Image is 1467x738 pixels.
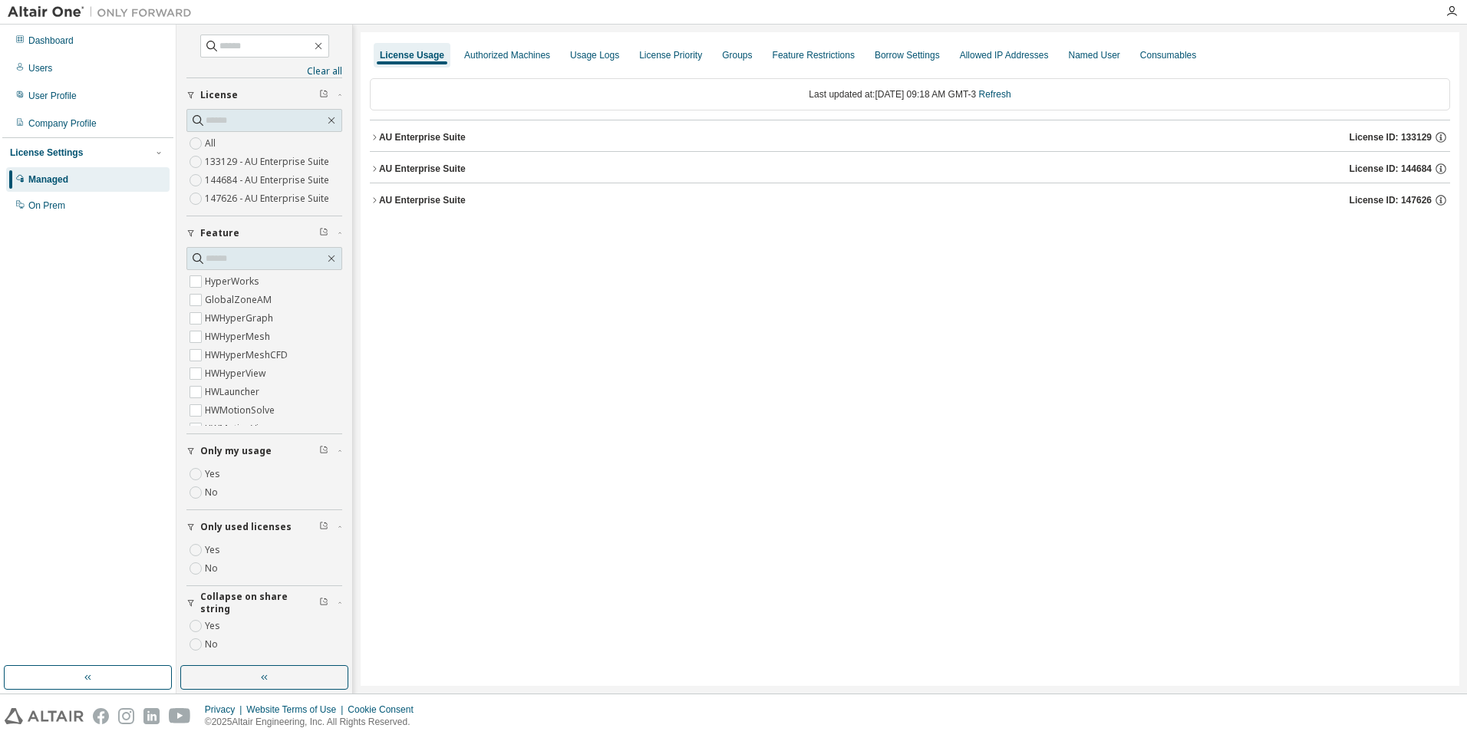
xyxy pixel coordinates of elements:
div: Dashboard [28,35,74,47]
label: GlobalZoneAM [205,291,275,309]
label: All [205,134,219,153]
div: Last updated at: [DATE] 09:18 AM GMT-3 [370,78,1450,110]
div: Website Terms of Use [246,703,348,716]
button: Feature [186,216,342,250]
label: No [205,635,221,654]
div: On Prem [28,199,65,212]
div: Feature Restrictions [773,49,855,61]
div: User Profile [28,90,77,102]
div: Usage Logs [570,49,619,61]
img: altair_logo.svg [5,708,84,724]
button: Only used licenses [186,510,342,544]
label: HyperWorks [205,272,262,291]
span: License [200,89,238,101]
label: Yes [205,617,223,635]
div: Company Profile [28,117,97,130]
span: Clear filter [319,89,328,101]
p: © 2025 Altair Engineering, Inc. All Rights Reserved. [205,716,423,729]
div: AU Enterprise Suite [379,163,466,175]
label: 133129 - AU Enterprise Suite [205,153,332,171]
button: Collapse on share string [186,586,342,620]
div: Users [28,62,52,74]
label: Yes [205,541,223,559]
div: License Usage [380,49,444,61]
span: Feature [200,227,239,239]
label: HWHyperView [205,364,269,383]
div: Managed [28,173,68,186]
label: 144684 - AU Enterprise Suite [205,171,332,189]
div: Privacy [205,703,246,716]
label: 147626 - AU Enterprise Suite [205,189,332,208]
span: Only my usage [200,445,272,457]
div: AU Enterprise Suite [379,194,466,206]
label: HWHyperGraph [205,309,276,328]
span: Clear filter [319,445,328,457]
span: License ID: 147626 [1350,194,1432,206]
span: Clear filter [319,521,328,533]
span: License ID: 144684 [1350,163,1432,175]
span: Clear filter [319,597,328,609]
label: HWMotionSolve [205,401,278,420]
div: License Settings [10,147,83,159]
div: Authorized Machines [464,49,550,61]
label: HWHyperMeshCFD [205,346,291,364]
a: Refresh [979,89,1011,100]
span: Only used licenses [200,521,292,533]
div: Cookie Consent [348,703,422,716]
label: No [205,559,221,578]
div: AU Enterprise Suite [379,131,466,143]
button: AU Enterprise SuiteLicense ID: 147626 [370,183,1450,217]
div: Named User [1068,49,1119,61]
a: Clear all [186,65,342,77]
div: Borrow Settings [875,49,940,61]
label: HWHyperMesh [205,328,273,346]
img: instagram.svg [118,708,134,724]
label: Yes [205,465,223,483]
label: HWLauncher [205,383,262,401]
button: Only my usage [186,434,342,468]
button: License [186,78,342,112]
img: linkedin.svg [143,708,160,724]
span: License ID: 133129 [1350,131,1432,143]
div: Allowed IP Addresses [960,49,1049,61]
span: Clear filter [319,227,328,239]
div: License Priority [639,49,702,61]
div: Consumables [1140,49,1196,61]
label: HWMotionView [205,420,274,438]
label: No [205,483,221,502]
button: AU Enterprise SuiteLicense ID: 133129 [370,120,1450,154]
img: facebook.svg [93,708,109,724]
img: youtube.svg [169,708,191,724]
button: AU Enterprise SuiteLicense ID: 144684 [370,152,1450,186]
img: Altair One [8,5,199,20]
div: Groups [722,49,752,61]
span: Collapse on share string [200,591,319,615]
